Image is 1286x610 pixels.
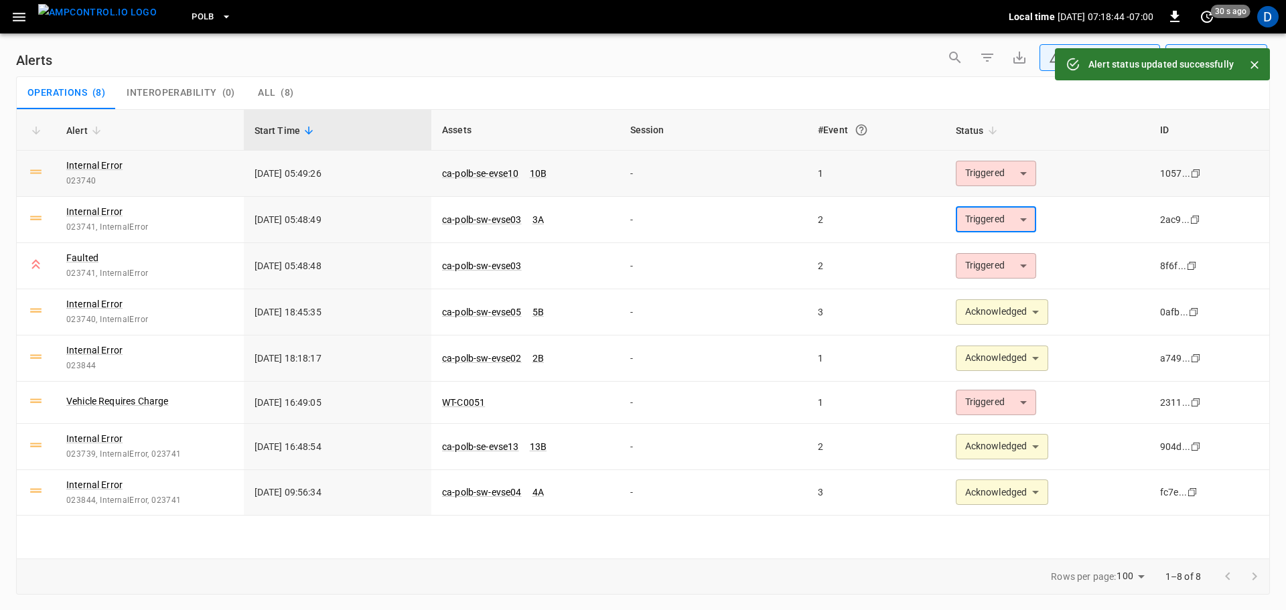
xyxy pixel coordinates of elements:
[1190,439,1203,454] div: copy
[956,161,1036,186] div: Triggered
[1165,570,1201,583] p: 1–8 of 8
[244,243,432,289] td: [DATE] 05:48:48
[244,197,432,243] td: [DATE] 05:48:49
[1160,213,1190,226] div: 2ac9...
[807,424,945,470] td: 2
[620,151,808,197] td: -
[1190,45,1267,70] div: Last 24 hrs
[1211,5,1251,18] span: 30 s ago
[1186,258,1199,273] div: copy
[66,478,123,491] a: Internal Error
[1160,352,1190,365] div: a749...
[956,346,1049,371] div: Acknowledged
[620,289,808,335] td: -
[849,118,873,142] button: An event is a single occurrence of an issue. An alert groups related events for the same asset, m...
[807,289,945,335] td: 3
[244,470,432,516] td: [DATE] 09:56:34
[1196,6,1218,27] button: set refresh interval
[186,4,237,30] button: PoLB
[807,197,945,243] td: 2
[66,432,123,445] a: Internal Error
[66,123,105,139] span: Alert
[1160,396,1190,409] div: 2311...
[1186,485,1200,500] div: copy
[192,9,214,25] span: PoLB
[258,87,275,99] span: All
[66,394,168,408] a: Vehicle Requires Charge
[244,335,432,382] td: [DATE] 18:18:17
[956,390,1036,415] div: Triggered
[532,214,544,225] a: 3A
[442,441,519,452] a: ca-polb-se-evse13
[532,487,544,498] a: 4A
[127,87,216,99] span: Interoperability
[1088,52,1234,76] div: Alert status updated successfully
[1149,110,1269,151] th: ID
[620,243,808,289] td: -
[807,243,945,289] td: 2
[1009,10,1055,23] p: Local time
[620,335,808,382] td: -
[1160,305,1188,319] div: 0afb...
[281,87,293,99] span: ( 8 )
[442,214,522,225] a: ca-polb-sw-evse03
[66,344,123,357] a: Internal Error
[807,470,945,516] td: 3
[1117,566,1149,586] div: 100
[620,424,808,470] td: -
[1160,259,1186,273] div: 8f6f...
[66,175,233,188] span: 023740
[442,397,485,408] a: WT-C0051
[620,470,808,516] td: -
[27,87,87,99] span: Operations
[1160,485,1187,499] div: fc7e...
[244,289,432,335] td: [DATE] 18:45:35
[66,251,98,264] a: Faulted
[92,87,105,99] span: ( 8 )
[66,448,233,461] span: 023739, InternalError, 023741
[222,87,235,99] span: ( 0 )
[1051,570,1116,583] p: Rows per page:
[442,353,522,364] a: ca-polb-sw-evse02
[1244,55,1265,75] button: Close
[818,118,934,142] div: #Event
[1160,167,1190,180] div: 1057...
[431,110,620,151] th: Assets
[442,487,522,498] a: ca-polb-sw-evse04
[807,151,945,197] td: 1
[66,205,123,218] a: Internal Error
[956,207,1036,232] div: Triggered
[956,299,1049,325] div: Acknowledged
[442,307,522,317] a: ca-polb-sw-evse05
[956,434,1049,459] div: Acknowledged
[66,267,233,281] span: 023741, InternalError
[532,307,544,317] a: 5B
[244,151,432,197] td: [DATE] 05:49:26
[66,221,233,234] span: 023741, InternalError
[244,382,432,424] td: [DATE] 16:49:05
[442,168,519,179] a: ca-polb-se-evse10
[620,382,808,424] td: -
[1188,305,1201,319] div: copy
[956,253,1036,279] div: Triggered
[620,110,808,151] th: Session
[66,159,123,172] a: Internal Error
[244,424,432,470] td: [DATE] 16:48:54
[956,479,1049,505] div: Acknowledged
[1058,10,1153,23] p: [DATE] 07:18:44 -07:00
[1257,6,1279,27] div: profile-icon
[530,168,547,179] a: 10B
[1190,166,1203,181] div: copy
[1049,51,1139,65] div: Unresolved
[1190,395,1203,410] div: copy
[66,297,123,311] a: Internal Error
[442,260,522,271] a: ca-polb-sw-evse03
[807,382,945,424] td: 1
[1160,440,1190,453] div: 904d...
[532,353,544,364] a: 2B
[38,4,157,21] img: ampcontrol.io logo
[255,123,318,139] span: Start Time
[66,494,233,508] span: 023844, InternalError, 023741
[66,360,233,373] span: 023844
[620,197,808,243] td: -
